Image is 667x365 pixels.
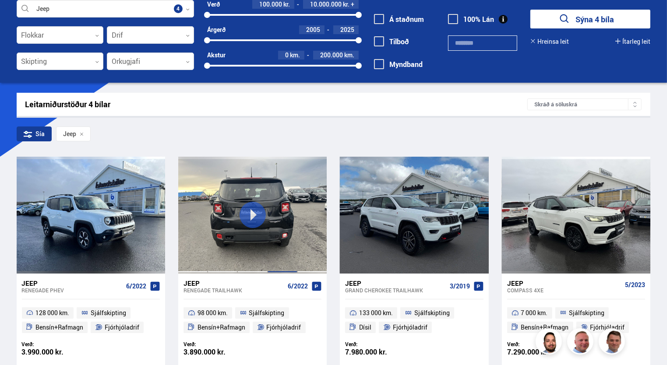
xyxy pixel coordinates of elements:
[569,308,604,318] span: Sjálfskipting
[521,322,569,333] span: Bensín+Rafmagn
[507,348,576,356] div: 7.290.000 kr.
[285,51,289,59] span: 0
[63,130,76,137] span: Jeep
[17,126,52,141] div: Sía
[537,330,563,356] img: nhp88E3Fdnt1Opn2.png
[374,60,423,68] label: Myndband
[207,52,226,59] div: Akstur
[345,341,414,347] div: Verð:
[359,322,371,333] span: Dísil
[507,279,621,287] div: Jeep
[306,25,320,34] span: 2005
[288,283,308,290] span: 6/2022
[527,98,642,110] div: Skráð á söluskrá
[530,38,569,45] button: Hreinsa leit
[450,283,470,290] span: 3/2019
[22,348,91,356] div: 3.990.000 kr.
[507,341,576,347] div: Verð:
[22,287,123,293] div: Renegade PHEV
[568,330,595,356] img: siFngHWaQ9KaOqBr.png
[7,4,33,30] button: Opna LiveChat spjallviðmót
[105,322,139,333] span: Fjórhjóladrif
[267,322,301,333] span: Fjórhjóladrif
[290,52,300,59] span: km.
[249,308,285,318] span: Sjálfskipting
[35,308,69,318] span: 128 000 km.
[343,1,349,8] span: kr.
[184,348,253,356] div: 3.890.000 kr.
[344,52,354,59] span: km.
[590,322,625,333] span: Fjórhjóladrif
[507,287,621,293] div: Compass 4XE
[198,322,245,333] span: Bensín+Rafmagn
[22,279,123,287] div: Jeep
[359,308,393,318] span: 133 000 km.
[283,1,290,8] span: kr.
[448,15,494,23] label: 100% Lán
[22,341,91,347] div: Verð:
[351,1,354,8] span: +
[25,100,528,109] div: Leitarniðurstöður 4 bílar
[374,15,424,23] label: Á staðnum
[207,1,220,8] div: Verð
[35,322,83,333] span: Bensín+Rafmagn
[374,38,409,46] label: Tilboð
[184,341,253,347] div: Verð:
[345,348,414,356] div: 7.980.000 kr.
[625,281,645,288] span: 5/2023
[521,308,548,318] span: 7 000 km.
[530,10,650,28] button: Sýna 4 bíla
[345,279,446,287] div: Jeep
[91,308,126,318] span: Sjálfskipting
[600,330,626,356] img: FbJEzSuNWCJXmdc-.webp
[207,26,226,33] div: Árgerð
[126,283,146,290] span: 6/2022
[414,308,450,318] span: Sjálfskipting
[198,308,228,318] span: 98 000 km.
[393,322,427,333] span: Fjórhjóladrif
[345,287,446,293] div: Grand Cherokee TRAILHAWK
[184,279,284,287] div: Jeep
[184,287,284,293] div: Renegade TRAILHAWK
[340,25,354,34] span: 2025
[320,51,343,59] span: 200.000
[615,38,650,45] button: Ítarleg leit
